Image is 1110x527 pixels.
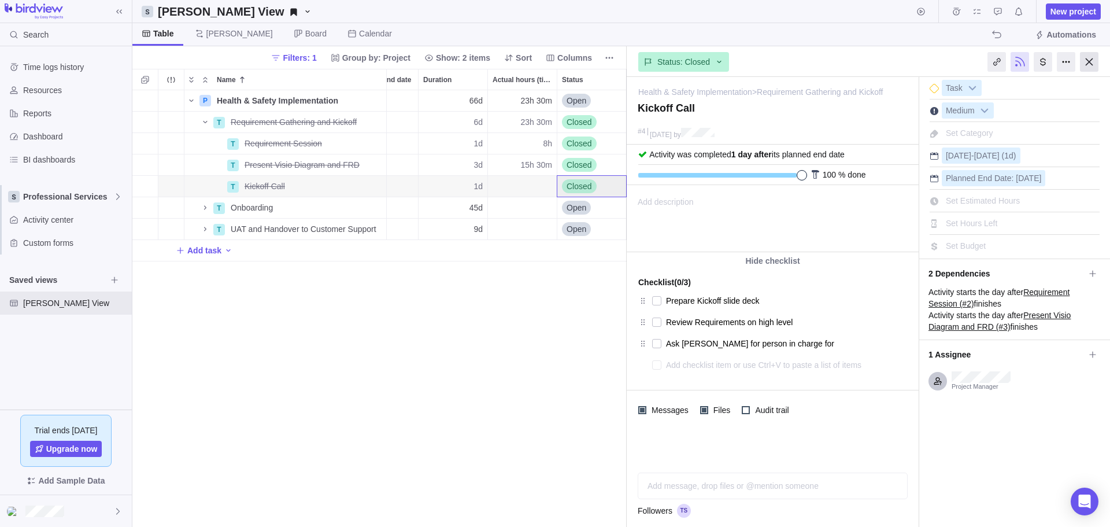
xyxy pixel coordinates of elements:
[557,90,627,112] div: Status
[557,112,627,133] div: Status
[731,150,772,159] b: 1 day after
[436,52,490,64] span: Show: 2 items
[638,505,672,517] span: Followers
[23,214,127,226] span: Activity center
[1046,3,1101,20] span: New project
[562,74,583,86] span: Status
[419,90,488,112] div: Duration
[823,170,836,179] span: 100
[224,242,233,259] span: Add activity
[184,90,387,112] div: Name
[206,28,273,39] span: [PERSON_NAME]
[46,443,98,455] span: Upgrade now
[158,176,184,197] div: Trouble indication
[974,151,1000,160] span: [DATE]
[1011,3,1027,20] span: Notifications
[488,112,557,132] div: 23h 30m
[1071,488,1098,515] div: Open Intercom Messenger
[946,174,1014,183] span: Planned End Date
[1034,52,1052,72] div: Billing
[1016,174,1041,183] span: [DATE]
[969,9,985,18] a: My assignments
[601,50,617,66] span: More actions
[359,28,392,39] span: Calendar
[521,95,552,106] span: 23h 30m
[184,219,387,240] div: Name
[1011,52,1029,72] div: Unfollow
[969,3,985,20] span: My assignments
[638,86,752,98] a: Health & Safety Implementation
[516,52,532,64] span: Sort
[1080,52,1098,72] div: Close
[557,90,626,111] div: Open
[557,69,626,90] div: Status
[419,197,488,219] div: Duration
[342,52,410,64] span: Group by: Project
[23,84,127,96] span: Resources
[423,74,452,86] span: Duration
[557,219,626,239] div: Open
[231,202,273,213] span: Onboarding
[708,402,733,418] span: Files
[488,154,557,175] div: 15h 30m
[674,131,681,139] span: by
[1050,6,1096,17] span: New project
[946,151,971,160] span: [DATE]
[420,50,495,66] span: Show: 2 items
[23,108,127,119] span: Reports
[989,27,1005,43] span: The action will be undone: changing the activity status
[567,138,592,149] span: Closed
[267,50,321,66] span: Filters: 1
[493,74,552,86] span: Actual hours (timelogs)
[30,441,102,457] a: Upgrade now
[187,245,221,256] span: Add task
[948,3,964,20] span: Time logs
[946,196,1020,205] span: Set Estimated Hours
[557,154,626,175] div: Closed
[212,69,386,90] div: Name
[226,112,386,132] div: Requirement Gathering and Kickoff
[7,507,21,516] img: Show
[227,138,239,150] div: T
[419,133,488,154] div: Duration
[499,50,536,66] span: Sort
[213,202,225,214] div: T
[176,242,221,259] span: Add task
[952,383,1011,391] span: Project Manager
[567,223,586,235] span: Open
[245,138,322,149] span: Requirement Session
[930,84,939,93] div: This is a milestone
[488,69,557,90] div: Actual hours (timelogs)
[158,219,184,240] div: Trouble indication
[38,474,105,488] span: Add Sample Data
[488,90,557,111] div: 23h 30m
[137,72,153,88] span: Selection mode
[473,159,483,171] span: 3d
[638,274,691,290] span: Checklist (0/3)
[184,72,198,88] span: Expand
[132,90,627,527] div: grid
[942,80,982,96] div: Task
[158,154,184,176] div: Trouble indication
[567,116,592,128] span: Closed
[1030,27,1101,43] span: Automations
[752,86,757,99] span: >
[990,9,1006,18] a: Approval requests
[646,402,691,418] span: Messages
[283,52,316,64] span: Filters: 1
[488,197,557,219] div: Actual hours (timelogs)
[650,131,672,139] span: [DATE]
[990,3,1006,20] span: Approval requests
[928,345,1085,364] span: 1 Assignee
[217,74,236,86] span: Name
[7,504,21,518] div: Tania Sood
[946,128,993,138] span: Set Category
[226,219,386,239] div: UAT and Handover to Customer Support
[153,3,317,20] span: Tania View
[199,95,211,106] div: P
[948,9,964,18] a: Time logs
[557,219,627,240] div: Status
[23,61,127,73] span: Time logs history
[488,154,557,176] div: Actual hours (timelogs)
